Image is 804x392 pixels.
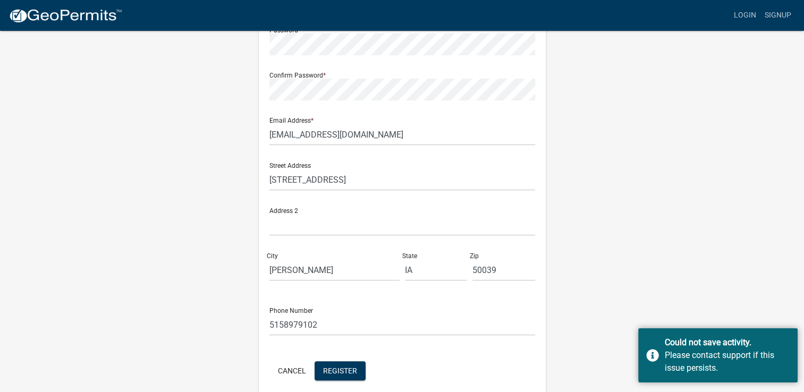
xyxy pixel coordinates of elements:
[269,361,315,380] button: Cancel
[760,5,795,25] a: Signup
[665,349,790,374] div: Please contact support if this issue persists.
[323,366,357,374] span: Register
[315,361,366,380] button: Register
[730,5,760,25] a: Login
[665,336,790,349] div: Could not save activity.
